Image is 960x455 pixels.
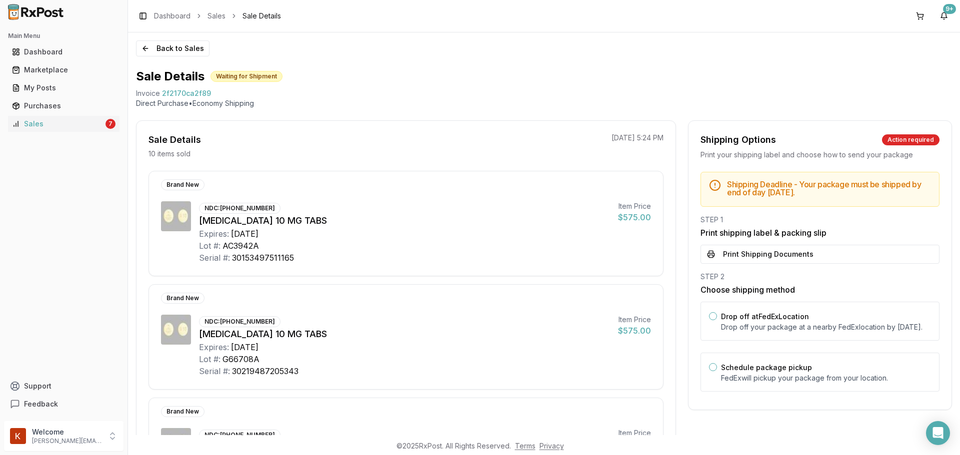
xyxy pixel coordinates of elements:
div: [MEDICAL_DATA] 10 MG TABS [199,327,610,341]
button: Feedback [4,395,123,413]
button: Sales7 [4,116,123,132]
p: Direct Purchase • Economy Shipping [136,98,952,108]
div: Purchases [12,101,115,111]
div: Sales [12,119,103,129]
a: Marketplace [8,61,119,79]
div: Sale Details [148,133,201,147]
div: Expires: [199,341,229,353]
div: G66708A [222,353,259,365]
div: Invoice [136,88,160,98]
div: Brand New [161,179,204,190]
div: STEP 2 [700,272,939,282]
span: Feedback [24,399,58,409]
div: Item Price [618,315,651,325]
img: Jardiance 10 MG TABS [161,315,191,345]
div: 7 [105,119,115,129]
div: STEP 1 [700,215,939,225]
div: Serial #: [199,365,230,377]
h3: Print shipping label & packing slip [700,227,939,239]
img: User avatar [10,428,26,444]
div: 9+ [943,4,956,14]
div: [MEDICAL_DATA] 10 MG TABS [199,214,610,228]
div: Brand New [161,293,204,304]
div: NDC: [PHONE_NUMBER] [199,430,280,441]
div: [DATE] [231,341,258,353]
div: 30153497511165 [232,252,294,264]
a: Terms [515,442,535,450]
div: Print your shipping label and choose how to send your package [700,150,939,160]
button: Dashboard [4,44,123,60]
div: Shipping Options [700,133,776,147]
img: Jardiance 10 MG TABS [161,201,191,231]
a: Purchases [8,97,119,115]
div: Dashboard [12,47,115,57]
a: Dashboard [8,43,119,61]
div: $575.00 [618,325,651,337]
nav: breadcrumb [154,11,281,21]
label: Schedule package pickup [721,363,812,372]
h3: Choose shipping method [700,284,939,296]
div: Serial #: [199,252,230,264]
div: My Posts [12,83,115,93]
img: RxPost Logo [4,4,68,20]
div: Action required [882,134,939,145]
a: Sales [207,11,225,21]
p: [DATE] 5:24 PM [611,133,663,143]
h5: Shipping Deadline - Your package must be shipped by end of day [DATE] . [727,180,931,196]
div: Open Intercom Messenger [926,421,950,445]
button: 9+ [936,8,952,24]
p: FedEx will pickup your package from your location. [721,373,931,383]
h2: Main Menu [8,32,119,40]
p: Welcome [32,427,101,437]
a: My Posts [8,79,119,97]
div: Lot #: [199,240,220,252]
button: Marketplace [4,62,123,78]
p: [PERSON_NAME][EMAIL_ADDRESS][DOMAIN_NAME] [32,437,101,445]
div: Item Price [618,428,651,438]
button: Support [4,377,123,395]
div: $575.00 [618,211,651,223]
p: Drop off your package at a nearby FedEx location by [DATE] . [721,322,931,332]
div: AC3942A [222,240,259,252]
span: Sale Details [242,11,281,21]
button: Purchases [4,98,123,114]
a: Sales7 [8,115,119,133]
div: Waiting for Shipment [210,71,282,82]
a: Dashboard [154,11,190,21]
div: [DATE] [231,228,258,240]
button: My Posts [4,80,123,96]
button: Print Shipping Documents [700,245,939,264]
div: Brand New [161,406,204,417]
label: Drop off at FedEx Location [721,312,809,321]
a: Privacy [539,442,564,450]
button: Back to Sales [136,40,209,56]
span: 2f2170ca2f89 [162,88,211,98]
div: NDC: [PHONE_NUMBER] [199,203,280,214]
div: Item Price [618,201,651,211]
div: 30219487205343 [232,365,298,377]
div: NDC: [PHONE_NUMBER] [199,316,280,327]
h1: Sale Details [136,68,204,84]
div: Lot #: [199,353,220,365]
div: Marketplace [12,65,115,75]
div: Expires: [199,228,229,240]
p: 10 items sold [148,149,190,159]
